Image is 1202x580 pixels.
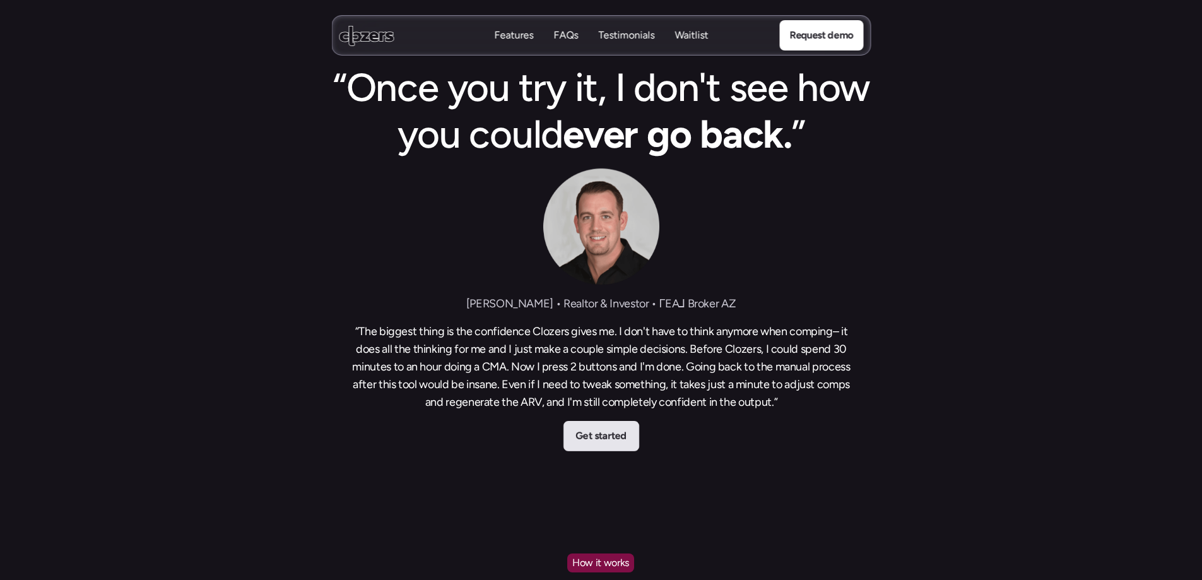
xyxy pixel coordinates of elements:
[494,42,533,56] p: Features
[675,28,708,42] p: Waitlist
[563,110,792,158] strong: ever go back.
[349,323,854,411] h3: “The biggest thing is the confidence Clozers gives me. I don't have to think anymore when comping...
[324,64,879,158] h1: “Once you try it, I don't see how you could ”
[572,555,629,571] p: How it works
[598,28,654,43] a: TestimonialsTestimonials
[494,28,533,43] a: FeaturesFeatures
[553,28,578,42] p: FAQs
[598,42,654,56] p: Testimonials
[789,27,853,44] p: Request demo
[494,28,533,42] p: Features
[598,28,654,42] p: Testimonials
[675,28,708,43] a: WaitlistWaitlist
[675,42,708,56] p: Waitlist
[563,421,639,451] a: Get started
[779,20,863,50] a: Request demo
[575,428,626,444] p: Get started
[553,28,578,43] a: FAQsFAQs
[553,42,578,56] p: FAQs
